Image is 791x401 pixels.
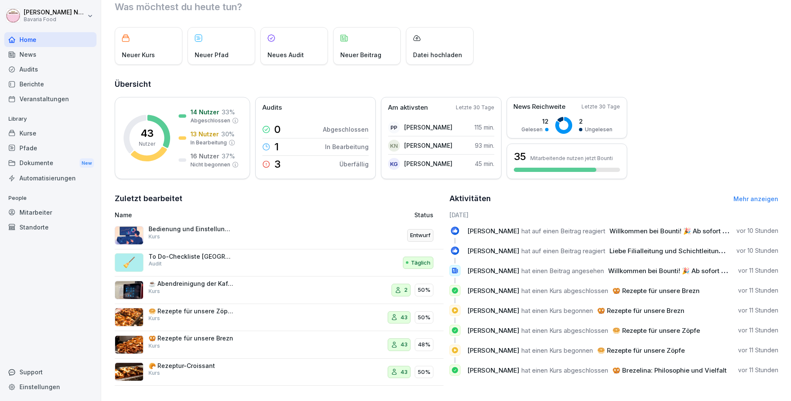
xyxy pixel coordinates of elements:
[521,307,593,315] span: hat einen Kurs begonnen
[139,140,155,148] p: Nutzer
[149,225,233,233] p: Bedienung und Einstellungen des Backofens
[418,313,430,322] p: 50%
[449,193,491,205] h2: Aktivitäten
[475,141,494,150] p: 93 min.
[4,112,96,126] p: Library
[521,287,608,295] span: hat einen Kurs abgeschlossen
[115,222,444,249] a: Bedienung und Einstellungen des BackofensKursEntwurf
[388,122,400,133] div: PP
[738,266,778,275] p: vor 11 Stunden
[585,126,612,133] p: Ungelesen
[612,287,700,295] span: 🥨 Rezepte für unsere Brezn
[521,366,608,374] span: hat einen Kurs abgeschlossen
[413,50,462,59] p: Datei hochladen
[122,50,155,59] p: Neuer Kurs
[149,369,160,377] p: Kurs
[115,249,444,277] a: 🧹To Do-Checkliste [GEOGRAPHIC_DATA]AuditTäglich
[222,108,235,116] p: 33 %
[115,193,444,205] h2: Zuletzt bearbeitet
[267,50,304,59] p: Neues Audit
[514,149,526,164] h3: 35
[467,346,519,354] span: [PERSON_NAME]
[115,308,143,326] img: g80a8fc6kexzniuu9it64ulf.png
[404,123,452,132] p: [PERSON_NAME]
[521,326,608,335] span: hat einen Kurs abgeschlossen
[115,226,143,245] img: b866vje5ul8i8850sgja75xb.png
[115,304,444,332] a: 🥯 Rezepte für unsere ZöpfeKurs4350%
[123,255,135,270] p: 🧹
[115,331,444,359] a: 🥨 Rezepte für unsere BreznKurs4348%
[323,125,369,134] p: Abgeschlossen
[149,315,160,322] p: Kurs
[4,126,96,141] a: Kurse
[325,142,369,151] p: In Bearbeitung
[149,307,233,315] p: 🥯 Rezepte für unsere Zöpfe
[736,227,778,235] p: vor 10 Stunden
[115,210,320,219] p: Name
[467,287,519,295] span: [PERSON_NAME]
[388,103,428,113] p: Am aktivsten
[475,159,494,168] p: 45 min.
[4,91,96,106] a: Veranstaltungen
[467,307,519,315] span: [PERSON_NAME]
[400,313,408,322] p: 43
[738,326,778,335] p: vor 11 Stunden
[467,247,519,255] span: [PERSON_NAME]
[449,210,778,219] h6: [DATE]
[521,126,543,133] p: Gelesen
[115,362,143,381] img: uiwnpppfzomfnd70mlw8txee.png
[738,366,778,374] p: vor 11 Stunden
[190,139,227,147] p: In Bearbeitung
[4,62,96,77] a: Audits
[467,366,519,374] span: [PERSON_NAME]
[4,47,96,62] div: News
[530,155,613,161] p: Mitarbeitende nutzen jetzt Bounti
[597,307,684,315] span: 🥨 Rezepte für unsere Brezn
[24,9,85,16] p: [PERSON_NAME] Neurohr
[141,128,154,138] p: 43
[4,191,96,205] p: People
[115,359,444,386] a: 🥐 Rezeptur-CroissantKurs4350%
[149,280,233,288] p: ☕ Abendreinigung der Kaffeemaschine
[115,335,143,354] img: wxm90gn7bi8v0z1otajcw90g.png
[115,78,778,90] h2: Übersicht
[612,366,727,374] span: 🥨 Brezelina: Philosophie und Vielfalt
[274,124,281,135] p: 0
[190,117,230,124] p: Abgeschlossen
[404,159,452,168] p: [PERSON_NAME]
[115,277,444,304] a: ☕ Abendreinigung der KaffeemaschineKurs250%
[24,17,85,22] p: Bavaria Food
[4,155,96,171] div: Dokumente
[521,346,593,354] span: hat einen Kurs begonnen
[4,205,96,220] a: Mitarbeiter
[521,267,604,275] span: hat einen Beitrag angesehen
[4,220,96,235] a: Standorte
[521,117,548,126] p: 12
[149,362,233,370] p: 🥐 Rezeptur-Croissant
[4,141,96,155] a: Pfade
[4,32,96,47] a: Home
[467,267,519,275] span: [PERSON_NAME]
[521,247,605,255] span: hat auf einen Beitrag reagiert
[4,379,96,394] a: Einstellungen
[262,103,282,113] p: Audits
[404,286,408,294] p: 2
[579,117,612,126] p: 2
[738,286,778,295] p: vor 11 Stunden
[738,306,778,315] p: vor 11 Stunden
[521,227,605,235] span: hat auf einen Beitrag reagiert
[4,365,96,379] div: Support
[340,50,381,59] p: Neuer Beitrag
[400,340,408,349] p: 43
[582,103,620,111] p: Letzte 30 Tage
[221,130,234,138] p: 30 %
[410,231,430,240] p: Entwurf
[222,152,235,160] p: 37 %
[149,253,233,260] p: To Do-Checkliste [GEOGRAPHIC_DATA]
